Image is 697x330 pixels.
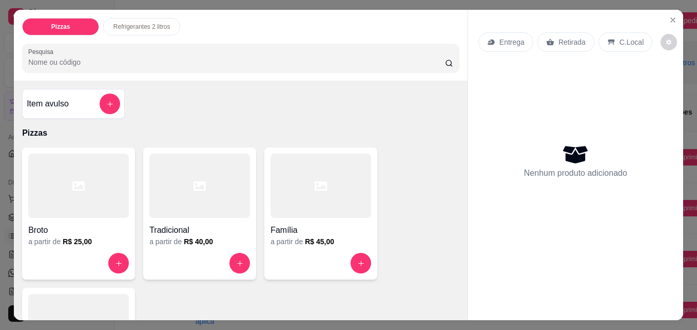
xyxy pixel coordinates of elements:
[28,57,445,67] input: Pesquisa
[558,37,586,47] p: Retirada
[27,98,69,110] h4: Item avulso
[63,236,92,247] h6: R$ 25,00
[184,236,213,247] h6: R$ 40,00
[499,37,525,47] p: Entrega
[28,236,129,247] div: a partir de
[524,167,627,179] p: Nenhum produto adicionado
[108,253,129,273] button: increase-product-quantity
[665,12,681,28] button: Close
[270,236,371,247] div: a partir de
[661,34,677,50] button: decrease-product-quantity
[28,224,129,236] h4: Broto
[28,47,57,56] label: Pesquisa
[619,37,644,47] p: C.Local
[149,224,250,236] h4: Tradicional
[100,94,120,114] button: add-separate-item
[51,23,70,31] p: Pizzas
[270,224,371,236] h4: Família
[229,253,250,273] button: increase-product-quantity
[305,236,334,247] h6: R$ 45,00
[113,23,170,31] p: Refrigerantes 2 litros
[351,253,371,273] button: increase-product-quantity
[149,236,250,247] div: a partir de
[22,127,459,139] p: Pizzas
